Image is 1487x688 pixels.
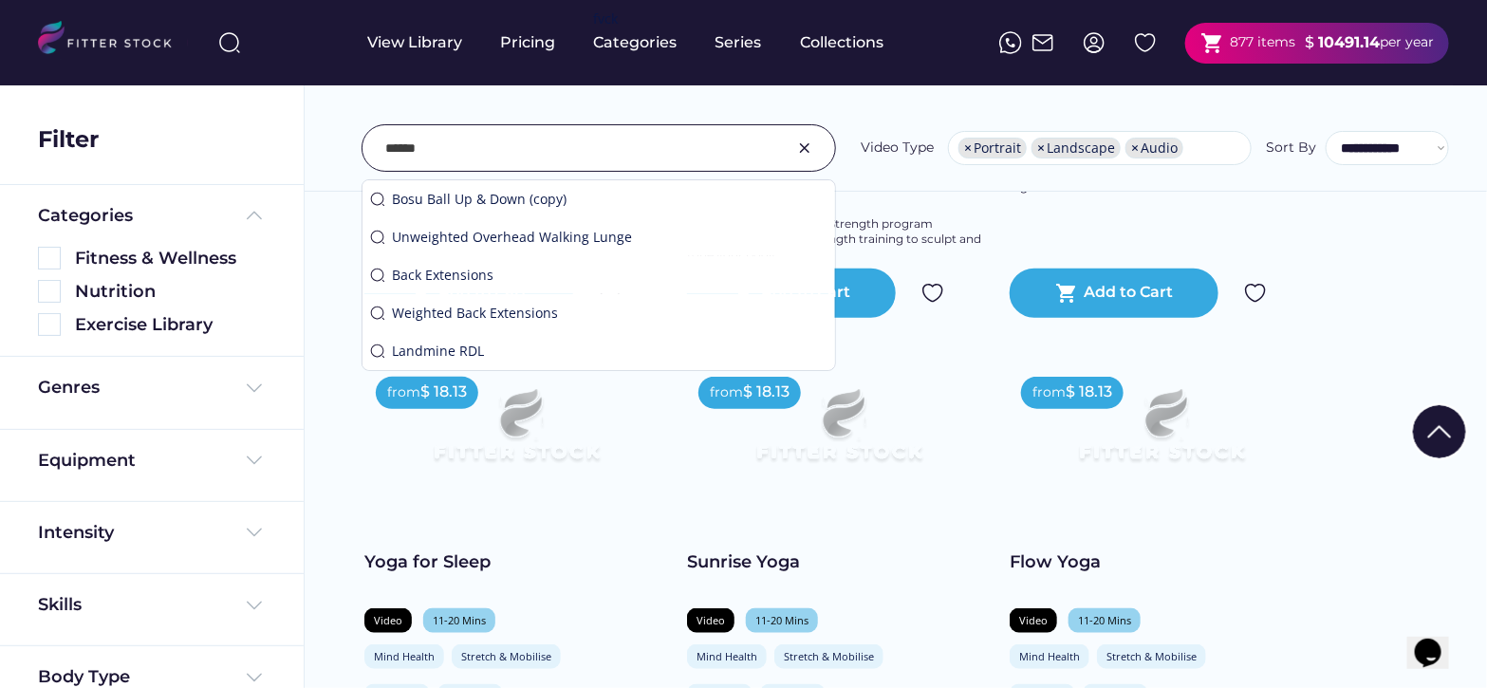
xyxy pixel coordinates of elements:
div: Stretch & Mobilise [1106,649,1197,663]
div: Landmine RDL [393,342,827,361]
img: Frame%2079%20%281%29.svg [717,365,960,502]
img: search-normal%203.svg [218,31,241,54]
div: from [387,383,420,402]
div: Series [716,32,763,53]
div: $ 18.13 [420,381,467,402]
div: fvck [594,9,619,28]
div: Add to Cart [1085,282,1174,305]
img: Frame%2051.svg [1032,31,1054,54]
span: × [1037,141,1045,155]
div: 11-20 Mins [433,613,486,627]
div: per year [1380,33,1434,52]
span: × [1131,141,1139,155]
div: Video [1019,613,1048,627]
div: Mind Health [374,649,435,663]
img: Frame%2079%20%281%29.svg [395,365,638,502]
img: Frame%20%284%29.svg [243,521,266,544]
img: LOGO.svg [38,21,188,60]
img: Frame%20%284%29.svg [243,377,266,400]
div: Collections [801,32,884,53]
div: Bosu Ball Up & Down (copy) [393,190,827,209]
div: Sort By [1266,139,1316,158]
div: Categories [594,32,678,53]
iframe: chat widget [1407,612,1468,669]
div: Nutrition [75,280,266,304]
img: Frame%2079%20%281%29.svg [1040,365,1283,502]
span: × [964,141,972,155]
li: Portrait [958,138,1027,158]
strong: 10491.14 [1318,33,1380,51]
img: search-normal.svg [370,230,385,245]
div: $ [1305,32,1314,53]
div: Filter [38,123,99,156]
div: Pricing [501,32,556,53]
img: Group%201000002324.svg [1244,282,1267,305]
div: from [1032,383,1066,402]
div: Stretch & Mobilise [461,649,551,663]
div: $ 18.13 [743,381,790,402]
li: Landscape [1032,138,1121,158]
div: 11-20 Mins [1078,613,1131,627]
div: Intensity [38,521,114,545]
div: Genres [38,376,100,400]
div: Flow Yoga [1010,550,1313,574]
div: Weighted Back Extensions [393,304,827,323]
img: Frame%20%285%29.svg [243,204,266,227]
div: Equipment [38,449,136,473]
div: Yoga for Sleep [364,550,668,574]
div: [PERSON_NAME]'s Yoga Strength program combines yoga with strength training to sculpt and tone you... [687,216,991,264]
div: View Library [368,32,463,53]
img: Rectangle%205126.svg [38,313,61,336]
img: profile-circle.svg [1083,31,1106,54]
div: Exercise Library [75,313,266,337]
div: Back Extensions [393,266,827,285]
img: search-normal.svg [370,306,385,321]
button: shopping_cart [1055,282,1078,305]
div: Mind Health [697,649,757,663]
img: search-normal.svg [370,344,385,359]
div: Stretch & Mobilise [784,649,874,663]
img: meteor-icons_whatsapp%20%281%29.svg [999,31,1022,54]
img: Group%201000002324%20%282%29.svg [1134,31,1157,54]
img: search-normal.svg [370,192,385,207]
div: Video [374,613,402,627]
div: Video Type [861,139,934,158]
img: Group%201000002324.svg [921,282,944,305]
img: Rectangle%205126.svg [38,280,61,303]
button: shopping_cart [1200,31,1224,55]
img: Frame%20%284%29.svg [243,449,266,472]
img: Frame%20%284%29.svg [243,594,266,617]
img: Rectangle%205126.svg [38,247,61,270]
div: Categories [38,204,133,228]
li: Audio [1125,138,1183,158]
div: Mind Health [1019,649,1080,663]
div: Sunrise Yoga [687,550,991,574]
div: Skills [38,593,85,617]
div: $ 18.13 [1066,381,1112,402]
div: Fitness & Wellness [75,247,266,270]
div: 877 items [1230,33,1295,52]
img: search-normal.svg [370,268,385,283]
img: Group%201000002322%20%281%29.svg [1413,405,1466,458]
div: from [710,383,743,402]
div: Unweighted Overhead Walking Lunge [393,228,827,247]
img: Group%201000002326.svg [793,137,816,159]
